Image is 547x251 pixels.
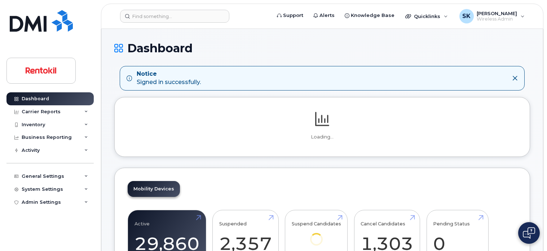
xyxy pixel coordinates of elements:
[523,227,535,239] img: Open chat
[137,70,201,87] div: Signed in successfully.
[128,134,517,140] p: Loading...
[137,70,201,78] strong: Notice
[114,42,530,54] h1: Dashboard
[128,181,180,197] a: Mobility Devices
